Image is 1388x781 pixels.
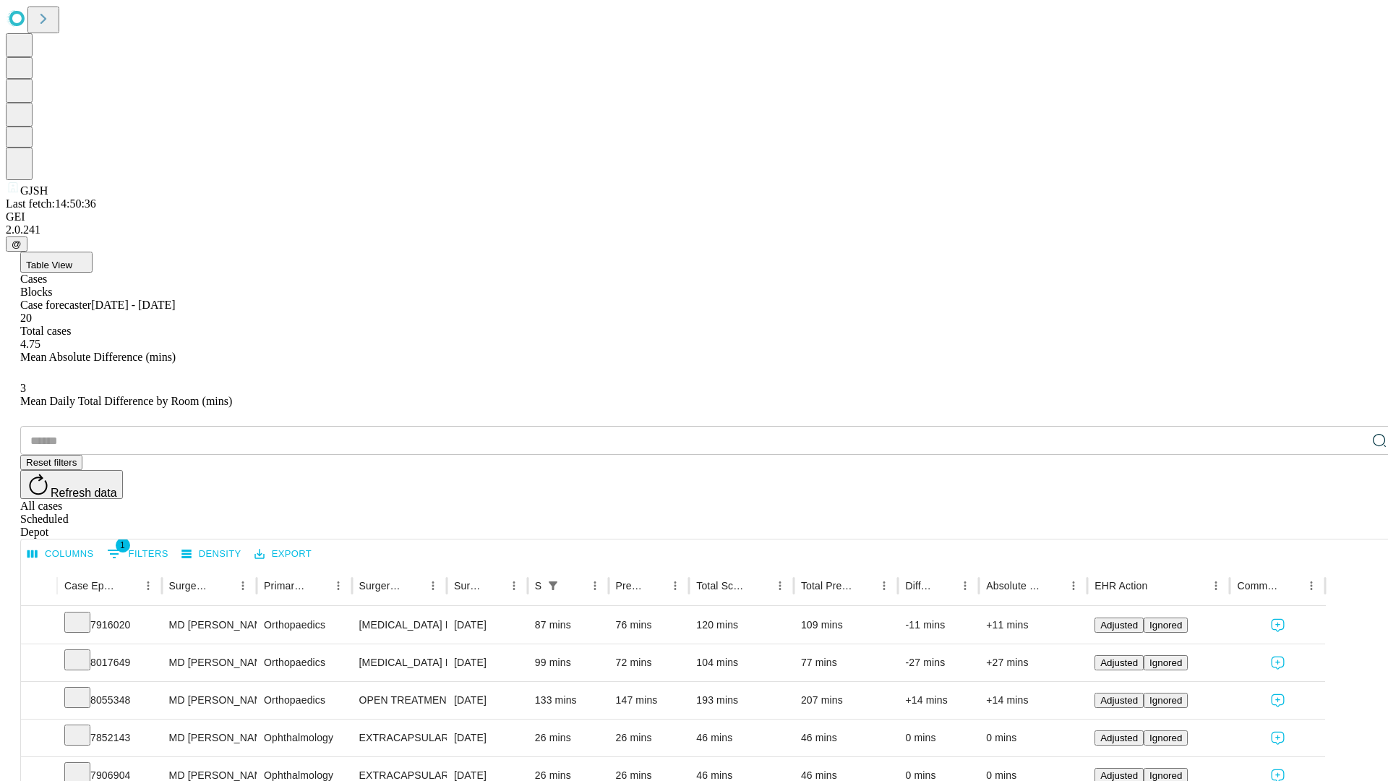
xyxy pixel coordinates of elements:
[116,538,130,552] span: 1
[1094,618,1144,633] button: Adjusted
[359,580,401,592] div: Surgery Name
[854,576,874,596] button: Sort
[1149,576,1169,596] button: Sort
[1149,770,1182,781] span: Ignored
[1144,693,1188,708] button: Ignored
[770,576,790,596] button: Menu
[905,607,972,644] div: -11 mins
[264,682,344,719] div: Orthopaedics
[264,720,344,756] div: Ophthalmology
[905,580,933,592] div: Difference
[535,682,601,719] div: 133 mins
[696,682,787,719] div: 193 mins
[1100,657,1138,668] span: Adjusted
[359,644,440,681] div: [MEDICAL_DATA] MEDIAL OR LATERAL MENISCECTOMY
[308,576,328,596] button: Sort
[454,720,520,756] div: [DATE]
[64,580,116,592] div: Case Epic Id
[1144,730,1188,746] button: Ignored
[616,682,682,719] div: 147 mins
[213,576,233,596] button: Sort
[801,607,891,644] div: 109 mins
[986,607,1080,644] div: +11 mins
[1100,695,1138,706] span: Adjusted
[20,382,26,394] span: 3
[585,576,605,596] button: Menu
[6,210,1382,223] div: GEI
[1149,657,1182,668] span: Ignored
[1301,576,1321,596] button: Menu
[1094,693,1144,708] button: Adjusted
[264,607,344,644] div: Orthopaedics
[1063,576,1084,596] button: Menu
[454,607,520,644] div: [DATE]
[504,576,524,596] button: Menu
[1043,576,1063,596] button: Sort
[28,651,50,676] button: Expand
[1100,733,1138,743] span: Adjusted
[12,239,22,249] span: @
[935,576,955,596] button: Sort
[20,351,176,363] span: Mean Absolute Difference (mins)
[138,576,158,596] button: Menu
[233,576,253,596] button: Menu
[801,682,891,719] div: 207 mins
[6,236,27,252] button: @
[696,607,787,644] div: 120 mins
[535,720,601,756] div: 26 mins
[359,682,440,719] div: OPEN TREATMENT [MEDICAL_DATA]
[169,607,249,644] div: MD [PERSON_NAME] [PERSON_NAME]
[1100,620,1138,631] span: Adjusted
[543,576,563,596] button: Show filters
[26,457,77,468] span: Reset filters
[1094,655,1144,670] button: Adjusted
[616,607,682,644] div: 76 mins
[28,613,50,639] button: Expand
[454,644,520,681] div: [DATE]
[20,312,32,324] span: 20
[328,576,348,596] button: Menu
[905,720,972,756] div: 0 mins
[535,644,601,681] div: 99 mins
[20,395,232,407] span: Mean Daily Total Difference by Room (mins)
[955,576,975,596] button: Menu
[20,338,40,350] span: 4.75
[423,576,443,596] button: Menu
[1206,576,1226,596] button: Menu
[251,543,315,566] button: Export
[359,607,440,644] div: [MEDICAL_DATA] MEDIAL OR LATERAL MENISCECTOMY
[28,726,50,751] button: Expand
[616,720,682,756] div: 26 mins
[696,720,787,756] div: 46 mins
[403,576,423,596] button: Sort
[1237,580,1279,592] div: Comments
[359,720,440,756] div: EXTRACAPSULAR CATARACT REMOVAL WITH [MEDICAL_DATA]
[118,576,138,596] button: Sort
[454,682,520,719] div: [DATE]
[1281,576,1301,596] button: Sort
[801,720,891,756] div: 46 mins
[1149,695,1182,706] span: Ignored
[28,688,50,714] button: Expand
[51,487,117,499] span: Refresh data
[64,644,155,681] div: 8017649
[6,223,1382,236] div: 2.0.241
[874,576,894,596] button: Menu
[750,576,770,596] button: Sort
[20,252,93,273] button: Table View
[801,580,853,592] div: Total Predicted Duration
[26,260,72,270] span: Table View
[169,720,249,756] div: MD [PERSON_NAME]
[20,455,82,470] button: Reset filters
[535,607,601,644] div: 87 mins
[905,644,972,681] div: -27 mins
[565,576,585,596] button: Sort
[986,644,1080,681] div: +27 mins
[1094,580,1147,592] div: EHR Action
[616,644,682,681] div: 72 mins
[986,580,1042,592] div: Absolute Difference
[986,682,1080,719] div: +14 mins
[1149,620,1182,631] span: Ignored
[801,644,891,681] div: 77 mins
[616,580,644,592] div: Predicted In Room Duration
